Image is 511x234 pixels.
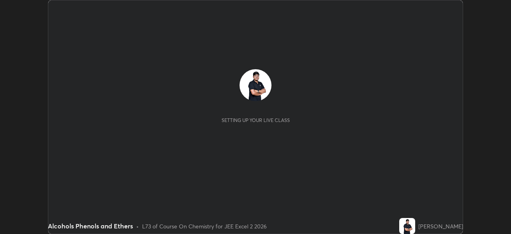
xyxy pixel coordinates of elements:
div: L73 of Course On Chemistry for JEE Excel 2 2026 [142,222,267,230]
div: Alcohols Phenols and Ethers [48,221,133,231]
div: [PERSON_NAME] [418,222,463,230]
div: Setting up your live class [222,117,290,123]
div: • [136,222,139,230]
img: 233275cb9adc4a56a51a9adff78a3b51.jpg [240,69,271,101]
img: 233275cb9adc4a56a51a9adff78a3b51.jpg [399,218,415,234]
